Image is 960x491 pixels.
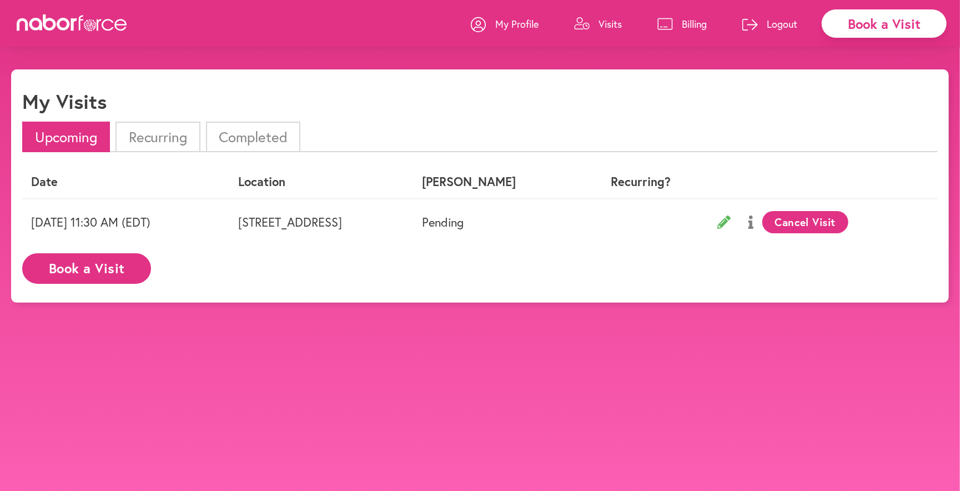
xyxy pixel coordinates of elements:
p: Visits [599,17,622,31]
a: My Profile [471,7,539,41]
a: Visits [574,7,622,41]
div: Book a Visit [822,9,947,38]
td: Pending [413,199,582,245]
h1: My Visits [22,89,107,113]
li: Recurring [115,122,200,152]
li: Completed [206,122,300,152]
li: Upcoming [22,122,110,152]
button: Book a Visit [22,253,151,284]
th: Date [22,166,229,198]
a: Book a Visit [22,262,151,272]
th: [PERSON_NAME] [413,166,582,198]
p: Billing [682,17,707,31]
p: My Profile [495,17,539,31]
th: Recurring? [582,166,700,198]
a: Billing [657,7,707,41]
a: Logout [742,7,797,41]
th: Location [229,166,413,198]
button: Cancel Visit [762,211,848,233]
td: [STREET_ADDRESS] [229,199,413,245]
td: [DATE] 11:30 AM (EDT) [22,199,229,245]
p: Logout [767,17,797,31]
